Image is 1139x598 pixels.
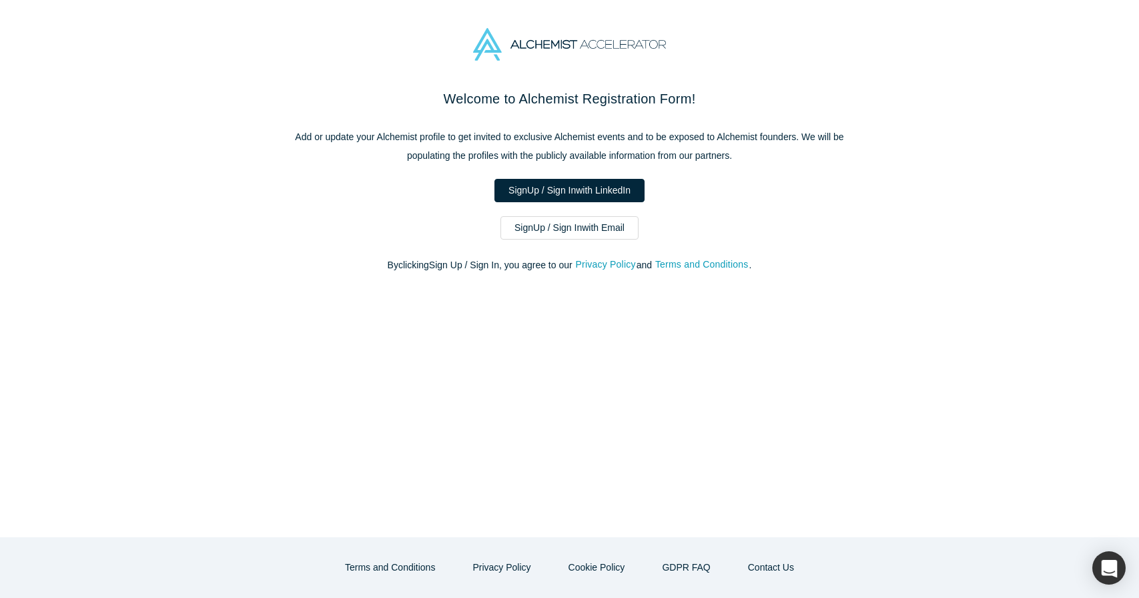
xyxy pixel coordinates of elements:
[331,556,449,579] button: Terms and Conditions
[290,127,850,165] p: Add or update your Alchemist profile to get invited to exclusive Alchemist events and to be expos...
[500,216,639,240] a: SignUp / Sign Inwith Email
[734,556,808,579] button: Contact Us
[458,556,544,579] button: Privacy Policy
[290,258,850,272] p: By clicking Sign Up / Sign In , you agree to our and .
[473,28,665,61] img: Alchemist Accelerator Logo
[575,257,637,272] button: Privacy Policy
[648,556,724,579] a: GDPR FAQ
[290,89,850,109] h2: Welcome to Alchemist Registration Form!
[655,257,749,272] button: Terms and Conditions
[494,179,645,202] a: SignUp / Sign Inwith LinkedIn
[554,556,639,579] button: Cookie Policy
